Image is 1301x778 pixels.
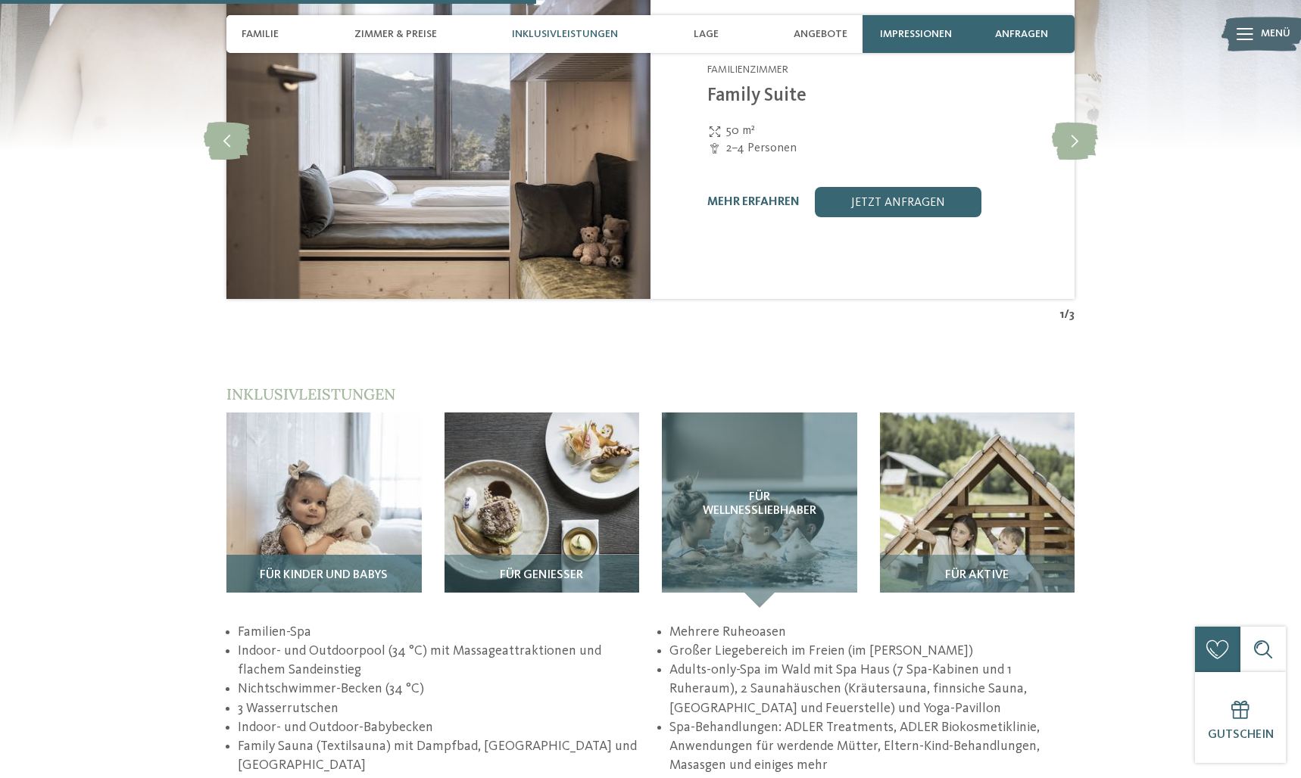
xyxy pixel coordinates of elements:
li: Großer Liegebereich im Freien (im [PERSON_NAME]) [669,642,1075,661]
span: Für Kinder und Babys [260,569,388,583]
li: Mehrere Ruheoasen [669,623,1075,642]
span: Angebote [794,28,847,41]
li: Indoor- und Outdoorpool (34 °C) mit Massageattraktionen und flachem Sandeinstieg [238,642,643,680]
li: Spa-Behandlungen: ADLER Treatments, ADLER Biokosmetiklinie, Anwendungen für werdende Mütter, Elte... [669,718,1075,776]
span: anfragen [995,28,1048,41]
a: jetzt anfragen [815,187,981,217]
li: Adults-only-Spa im Wald mit Spa Haus (7 Spa-Kabinen und 1 Ruheraum), 2 Saunahäuschen (Kräutersaun... [669,661,1075,718]
img: AKI: Alles, was das Kinderherz begehrt [445,412,640,608]
span: Zimmer & Preise [354,28,437,41]
img: AKI: Alles, was das Kinderherz begehrt [226,412,422,608]
span: Inklusivleistungen [512,28,618,41]
span: / [1064,307,1069,323]
span: Inklusivleistungen [226,384,395,403]
span: Familienzimmer [707,64,788,75]
span: Familie [242,28,279,41]
span: Für Genießer [500,569,583,583]
a: Family Suite [707,86,806,105]
a: mehr erfahren [707,196,800,208]
span: Für Wellnessliebhaber [692,491,827,518]
li: 3 Wasserrutschen [238,699,643,718]
li: Nichtschwimmer-Becken (34 °C) [238,680,643,699]
li: Familien-Spa [238,623,643,642]
a: Gutschein [1195,672,1286,763]
span: 50 m² [726,123,755,139]
span: 3 [1069,307,1075,323]
li: Indoor- und Outdoor-Babybecken [238,718,643,737]
img: AKI: Alles, was das Kinderherz begehrt [880,412,1075,608]
span: 1 [1059,307,1064,323]
span: Lage [694,28,719,41]
span: Impressionen [880,28,952,41]
span: 2–4 Personen [726,140,797,157]
span: Für Aktive [945,569,1009,583]
span: Gutschein [1208,729,1274,741]
li: Family Sauna (Textilsauna) mit Dampfbad, [GEOGRAPHIC_DATA] und [GEOGRAPHIC_DATA] [238,737,643,775]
